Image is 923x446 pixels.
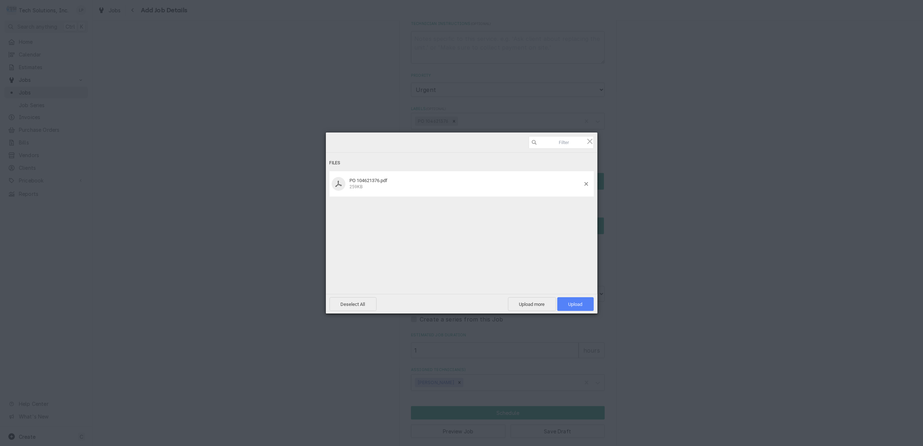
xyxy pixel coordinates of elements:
[529,136,594,149] input: Filter
[330,156,594,170] div: Files
[330,297,377,311] span: Deselect All
[586,137,594,145] span: Click here or hit ESC to close picker
[350,178,388,183] span: PO 104621376.pdf
[348,178,584,190] div: PO 104621376.pdf
[350,184,363,189] span: 259KB
[557,297,594,311] span: Upload
[508,297,556,311] span: Upload more
[569,302,583,307] span: Upload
